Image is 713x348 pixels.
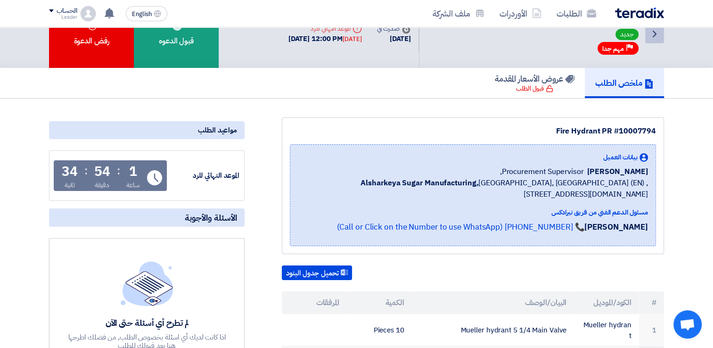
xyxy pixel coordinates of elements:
[549,2,604,25] a: الطلبات
[336,221,584,233] a: 📞 [PHONE_NUMBER] (Call or Click on the Number to use WhatsApp)
[49,15,77,20] div: Leader
[282,265,352,281] button: تحميل جدول البنود
[574,314,639,347] td: Mueller hydrant
[121,261,173,306] img: empty_state_list.svg
[495,73,574,84] h5: عروض الأسعار المقدمة
[492,2,549,25] a: الأوردرات
[282,291,347,314] th: المرفقات
[298,177,648,200] span: [GEOGRAPHIC_DATA], [GEOGRAPHIC_DATA] (EN) ,[STREET_ADDRESS][DOMAIN_NAME]
[343,34,361,44] div: [DATE]
[585,68,664,98] a: ملخص الطلب
[290,125,656,137] div: Fire Hydrant PR #10007794
[412,291,574,314] th: البيان/الوصف
[673,310,702,339] div: Open chat
[574,291,639,314] th: الكود/الموديل
[347,291,412,314] th: الكمية
[132,11,152,17] span: English
[377,24,411,33] div: صدرت في
[639,291,664,314] th: #
[484,68,585,98] a: عروض الأسعار المقدمة قبول الطلب
[169,170,239,181] div: الموعد النهائي للرد
[126,180,140,190] div: ساعة
[185,212,237,223] span: الأسئلة والأجوبة
[412,314,574,347] td: Mueller hydrant 5 1/4 Main Valve
[584,221,648,233] strong: [PERSON_NAME]
[117,162,120,179] div: :
[595,77,654,88] h5: ملخص الطلب
[587,166,648,177] span: [PERSON_NAME]
[516,84,553,93] div: قبول الطلب
[603,152,638,162] span: بيانات العميل
[615,29,639,40] span: جديد
[95,180,109,190] div: دقيقة
[288,24,362,33] div: الموعد النهائي للرد
[361,177,478,189] b: Alsharkeya Sugar Manufacturing,
[425,2,492,25] a: ملف الشركة
[84,162,88,179] div: :
[288,33,362,44] div: [DATE] 12:00 PM
[129,165,137,178] div: 1
[49,121,245,139] div: مواعيد الطلب
[615,8,664,18] img: Teradix logo
[602,44,624,53] span: مهم جدا
[67,317,227,328] div: لم تطرح أي أسئلة حتى الآن
[62,165,78,178] div: 34
[298,207,648,217] div: مسئول الدعم الفني من فريق تيرادكس
[347,314,412,347] td: 10 Pieces
[500,166,584,177] span: Procurement Supervisor,
[377,33,411,44] div: [DATE]
[65,180,75,190] div: ثانية
[94,165,110,178] div: 54
[126,6,167,21] button: English
[639,314,664,347] td: 1
[81,6,96,21] img: profile_test.png
[57,7,77,15] div: الحساب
